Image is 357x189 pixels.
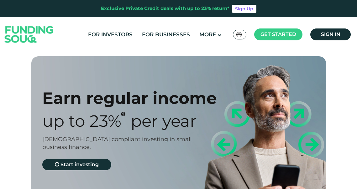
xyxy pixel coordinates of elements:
a: Sign Up [232,5,256,13]
span: Start investing [60,161,99,167]
img: SA Flag [236,32,242,37]
span: Per Year [131,111,197,131]
div: Earn regular income [42,88,232,108]
a: For Businesses [140,29,192,40]
a: Sign in [310,28,351,40]
span: Get started [260,31,296,37]
a: Start investing [42,159,111,170]
span: [DEMOGRAPHIC_DATA] compliant investing in small business finance. [42,136,192,151]
span: Up to 23% [42,111,121,131]
i: 23% IRR (expected) ~ 15% Net yield (expected) [121,111,125,116]
div: Exclusive Private Credit deals with up to 23% return* [101,5,229,12]
span: More [199,31,216,38]
span: Sign in [321,31,340,37]
a: For Investors [87,29,134,40]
